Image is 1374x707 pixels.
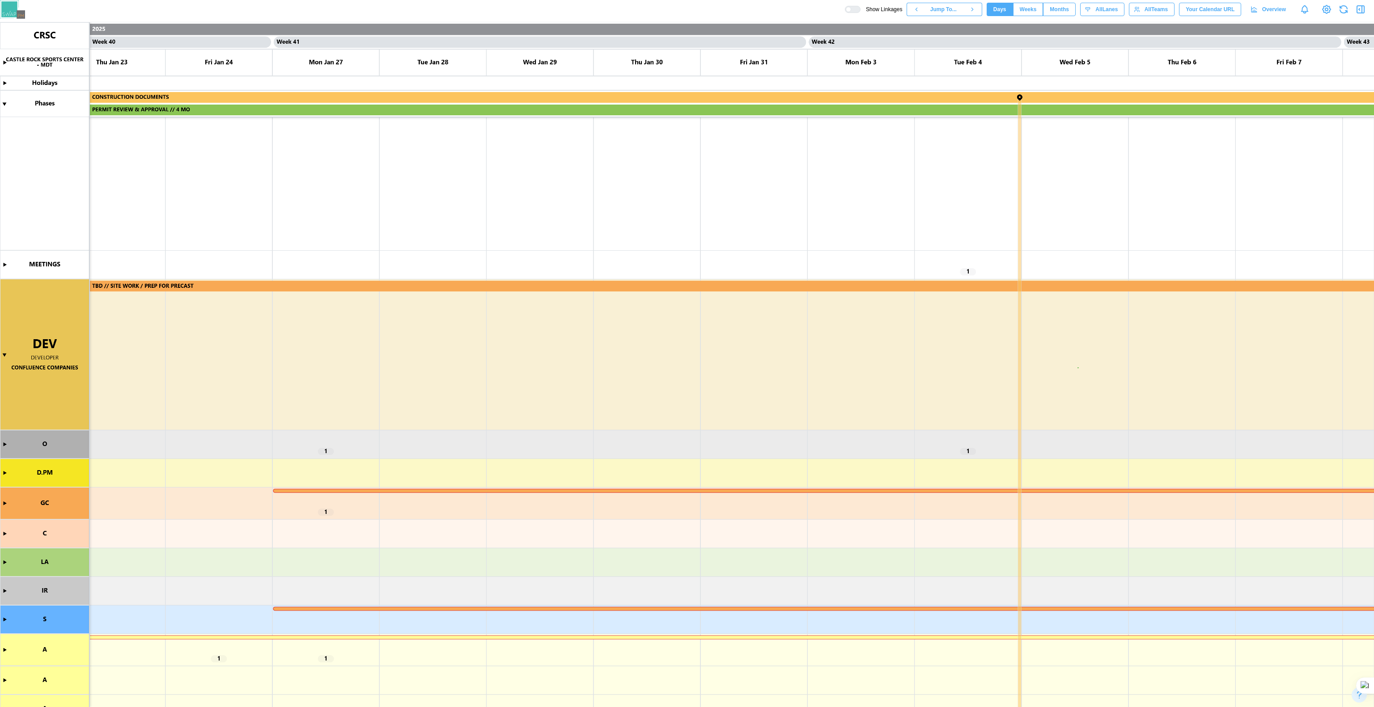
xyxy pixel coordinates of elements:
[1246,3,1293,16] a: Overview
[1186,3,1234,16] span: Your Calendar URL
[1080,3,1124,16] button: AllLanes
[1145,3,1168,16] span: All Teams
[987,3,1013,16] button: Days
[926,3,963,16] button: Jump To...
[1129,3,1175,16] button: AllTeams
[1337,3,1350,16] button: Refresh Grid
[1262,3,1286,16] span: Overview
[1297,2,1312,17] a: Notifications
[930,3,957,16] span: Jump To...
[993,3,1006,16] span: Days
[1354,3,1367,16] button: Open Drawer
[1020,3,1037,16] span: Weeks
[1043,3,1076,16] button: Months
[1179,3,1241,16] button: Your Calendar URL
[861,6,902,13] span: Show Linkages
[1050,3,1069,16] span: Months
[1013,3,1043,16] button: Weeks
[1095,3,1118,16] span: All Lanes
[1320,3,1333,16] a: View Project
